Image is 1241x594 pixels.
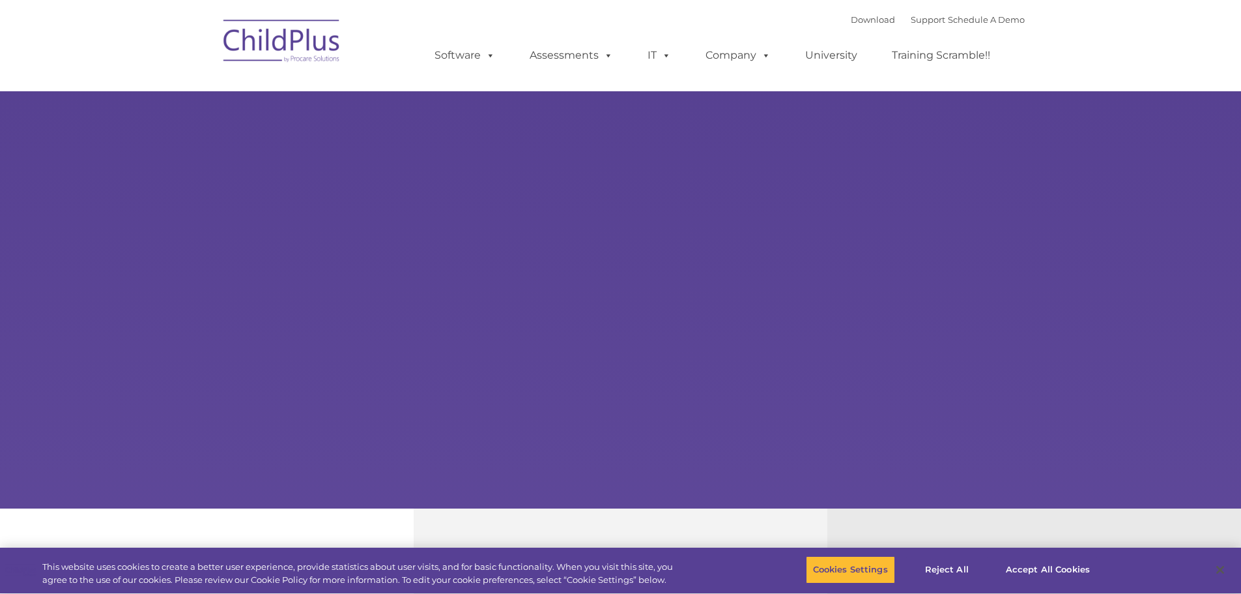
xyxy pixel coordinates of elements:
img: ChildPlus by Procare Solutions [217,10,347,76]
button: Accept All Cookies [999,556,1097,584]
a: Schedule A Demo [948,14,1025,25]
a: Software [421,42,508,68]
button: Cookies Settings [806,556,895,584]
a: Download [851,14,895,25]
font: | [851,14,1025,25]
div: This website uses cookies to create a better user experience, provide statistics about user visit... [42,561,683,586]
a: Company [692,42,784,68]
a: IT [635,42,684,68]
button: Close [1206,556,1234,584]
a: Training Scramble!! [879,42,1003,68]
a: Assessments [517,42,626,68]
a: Support [911,14,945,25]
button: Reject All [906,556,988,584]
a: University [792,42,870,68]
